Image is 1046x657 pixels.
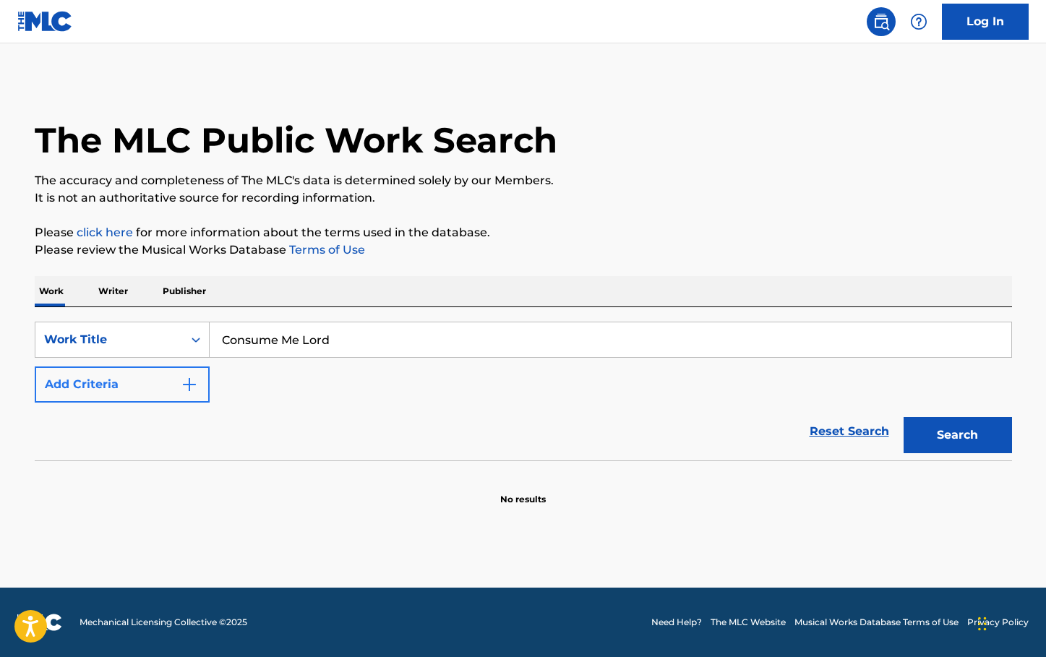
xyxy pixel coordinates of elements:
[904,7,933,36] div: Help
[974,588,1046,657] iframe: Chat Widget
[967,616,1029,629] a: Privacy Policy
[942,4,1029,40] a: Log In
[802,416,896,447] a: Reset Search
[904,417,1012,453] button: Search
[80,616,247,629] span: Mechanical Licensing Collective © 2025
[35,241,1012,259] p: Please review the Musical Works Database
[35,189,1012,207] p: It is not an authoritative source for recording information.
[978,602,987,645] div: Drag
[181,376,198,393] img: 9d2ae6d4665cec9f34b9.svg
[867,7,896,36] a: Public Search
[35,366,210,403] button: Add Criteria
[651,616,702,629] a: Need Help?
[711,616,786,629] a: The MLC Website
[873,13,890,30] img: search
[44,331,174,348] div: Work Title
[94,276,132,306] p: Writer
[910,13,927,30] img: help
[35,224,1012,241] p: Please for more information about the terms used in the database.
[500,476,546,506] p: No results
[35,322,1012,460] form: Search Form
[35,172,1012,189] p: The accuracy and completeness of The MLC's data is determined solely by our Members.
[35,119,557,162] h1: The MLC Public Work Search
[35,276,68,306] p: Work
[158,276,210,306] p: Publisher
[77,226,133,239] a: click here
[794,616,959,629] a: Musical Works Database Terms of Use
[286,243,365,257] a: Terms of Use
[17,11,73,32] img: MLC Logo
[17,614,62,631] img: logo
